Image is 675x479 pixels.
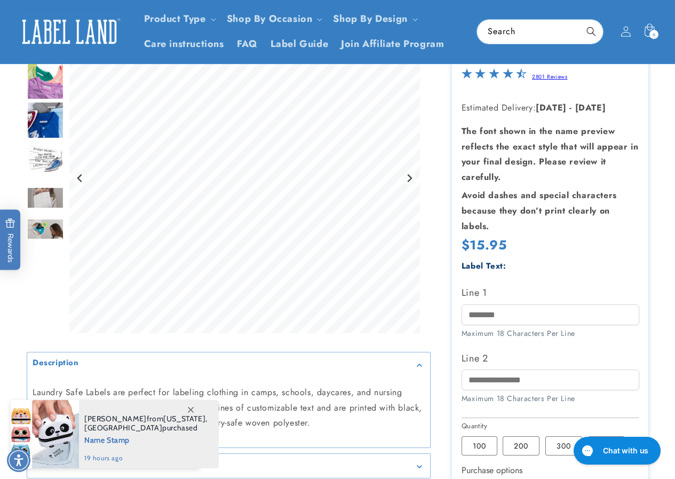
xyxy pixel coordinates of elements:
[84,453,208,463] span: 19 hours ago
[9,394,135,426] iframe: Sign Up via Text for Offers
[264,32,335,57] a: Label Guide
[27,62,64,100] div: Go to slide 2
[462,100,639,116] p: Estimated Delivery:
[27,140,64,178] div: Go to slide 4
[575,101,606,114] strong: [DATE]
[462,328,639,339] div: Maximum 18 Characters Per Line
[545,436,582,456] label: 300
[27,218,64,256] img: Iron-On Labels - Label Land
[341,38,444,50] span: Join Affiliate Program
[503,436,539,456] label: 200
[579,20,603,43] button: Search
[16,15,123,48] img: Label Land
[402,171,417,186] button: Next slide
[33,358,79,368] h2: Description
[569,101,572,114] strong: -
[144,12,206,26] a: Product Type
[462,464,522,476] label: Purchase options
[27,140,64,178] img: Iron-on name labels with an iron
[335,32,450,57] a: Join Affiliate Program
[462,393,639,404] div: Maximum 18 Characters Per Line
[84,423,162,433] span: [GEOGRAPHIC_DATA]
[7,449,30,472] div: Accessibility Menu
[27,101,64,139] img: Iron on name labels ironed to shirt collar
[333,12,407,26] a: Shop By Design
[462,284,639,301] label: Line 1
[653,30,656,39] span: 6
[84,433,208,446] span: Name Stamp
[462,189,617,232] strong: Avoid dashes and special characters because they don’t print clearly on labels.
[27,179,64,217] div: Go to slide 5
[462,421,488,431] legend: Quantity
[12,11,127,52] a: Label Land
[462,125,638,183] strong: The font shown in the name preview reflects the exact style that will appear in your final design...
[237,38,258,50] span: FAQ
[462,260,506,272] label: Label Text:
[462,436,497,456] label: 100
[138,32,231,57] a: Care instructions
[27,218,64,256] div: Go to slide 6
[462,235,507,254] span: $15.95
[327,6,422,32] summary: Shop By Design
[231,32,264,57] a: FAQ
[163,414,205,423] span: [US_STATE]
[73,171,88,186] button: Go to last slide
[220,6,327,32] summary: Shop By Occasion
[144,38,224,50] span: Care instructions
[568,433,664,468] iframe: Gorgias live chat messenger
[27,187,64,209] img: null
[227,13,313,25] span: Shop By Occasion
[271,38,329,50] span: Label Guide
[84,414,208,433] span: from , purchased
[462,350,639,367] label: Line 2
[27,352,430,376] summary: Description
[532,73,567,81] a: 2801 Reviews - open in a new tab
[27,101,64,139] div: Go to slide 3
[33,385,425,431] p: Laundry Safe Labels are perfect for labeling clothing in camps, schools, daycares, and nursing ho...
[462,71,527,83] span: 4.5-star overall rating
[27,454,430,478] summary: Features
[536,101,567,114] strong: [DATE]
[138,6,220,32] summary: Product Type
[27,62,64,100] img: Iron on name tags ironed to a t-shirt
[5,218,15,262] span: Rewards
